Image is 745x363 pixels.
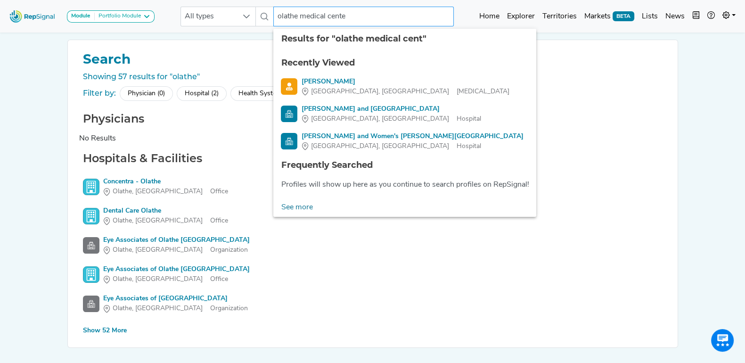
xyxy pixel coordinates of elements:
a: Eye Associates of Olathe [GEOGRAPHIC_DATA]Olathe, [GEOGRAPHIC_DATA]Organization [83,235,663,255]
div: Showing 57 results for "olathe" [79,71,666,82]
div: [PERSON_NAME] and Women's [PERSON_NAME][GEOGRAPHIC_DATA] [301,132,523,141]
div: Office [103,216,228,226]
h2: Hospitals & Facilities [79,152,666,165]
div: No Results [79,133,666,144]
a: See more [273,198,320,217]
input: Search a physician or facility [273,7,453,26]
div: Hospital (2) [177,86,227,101]
button: Intel Book [688,7,704,26]
div: [MEDICAL_DATA] [301,87,509,97]
img: Office Search Icon [83,208,99,224]
h2: Physicians [79,112,666,126]
div: Frequently Searched [281,159,529,172]
span: Olathe, [GEOGRAPHIC_DATA] [113,245,203,255]
strong: Module [71,13,90,19]
h1: Search [79,51,666,67]
img: Facility Search Icon [83,296,99,312]
div: Dental Care Olathe [103,206,228,216]
div: Office [103,274,250,284]
span: All types [181,7,237,26]
a: News [662,7,688,26]
div: Concentra - Olathe [103,177,228,187]
div: Hospital [301,141,523,151]
a: Territories [539,7,581,26]
div: Health System (0) [230,86,299,101]
a: [PERSON_NAME] and Women's [PERSON_NAME][GEOGRAPHIC_DATA][GEOGRAPHIC_DATA], [GEOGRAPHIC_DATA]Hospital [281,132,529,151]
span: Olathe, [GEOGRAPHIC_DATA] [113,304,203,313]
div: Hospital [301,114,481,124]
span: [GEOGRAPHIC_DATA], [GEOGRAPHIC_DATA] [311,114,449,124]
button: ModulePortfolio Module [67,10,155,23]
span: [GEOGRAPHIC_DATA], [GEOGRAPHIC_DATA] [311,141,449,151]
img: Hospital Search Icon [281,133,297,149]
img: Office Search Icon [83,179,99,195]
div: Physician (0) [120,86,173,101]
li: Brigham and Women's Hospital [273,100,536,128]
div: Portfolio Module [95,13,141,20]
span: [GEOGRAPHIC_DATA], [GEOGRAPHIC_DATA] [311,87,449,97]
a: MarketsBETA [581,7,638,26]
div: Recently Viewed [281,57,529,69]
div: Eye Associates of Olathe [GEOGRAPHIC_DATA] [103,264,250,274]
div: Filter by: [83,88,116,99]
a: Home [475,7,503,26]
a: Dental Care OlatheOlathe, [GEOGRAPHIC_DATA]Office [83,206,663,226]
div: Organization [103,245,250,255]
span: BETA [613,11,634,21]
img: Facility Search Icon [83,237,99,254]
div: Office [103,187,228,197]
a: Eye Associates of [GEOGRAPHIC_DATA]Olathe, [GEOGRAPHIC_DATA]Organization [83,294,663,313]
li: Brigham and Women's Faulkner Hospital [273,128,536,155]
span: Olathe, [GEOGRAPHIC_DATA] [113,216,203,226]
a: Eye Associates of Olathe [GEOGRAPHIC_DATA]Olathe, [GEOGRAPHIC_DATA]Office [83,264,663,284]
div: [PERSON_NAME] and [GEOGRAPHIC_DATA] [301,104,481,114]
span: Olathe, [GEOGRAPHIC_DATA] [113,187,203,197]
span: Olathe, [GEOGRAPHIC_DATA] [113,274,203,284]
img: Physician Search Icon [281,78,297,95]
div: Organization [103,304,248,313]
a: Explorer [503,7,539,26]
img: Office Search Icon [83,266,99,283]
a: [PERSON_NAME] and [GEOGRAPHIC_DATA][GEOGRAPHIC_DATA], [GEOGRAPHIC_DATA]Hospital [281,104,529,124]
a: Lists [638,7,662,26]
a: [PERSON_NAME][GEOGRAPHIC_DATA], [GEOGRAPHIC_DATA][MEDICAL_DATA] [281,77,529,97]
a: Concentra - OlatheOlathe, [GEOGRAPHIC_DATA]Office [83,177,663,197]
span: Results for "olathe medical cent" [281,33,426,44]
img: Hospital Search Icon [281,106,297,122]
div: [PERSON_NAME] [301,77,509,87]
li: Matthew Menard [273,73,536,100]
div: Show 52 More [83,326,127,336]
div: Eye Associates of [GEOGRAPHIC_DATA] [103,294,248,304]
div: Eye Associates of Olathe [GEOGRAPHIC_DATA] [103,235,250,245]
